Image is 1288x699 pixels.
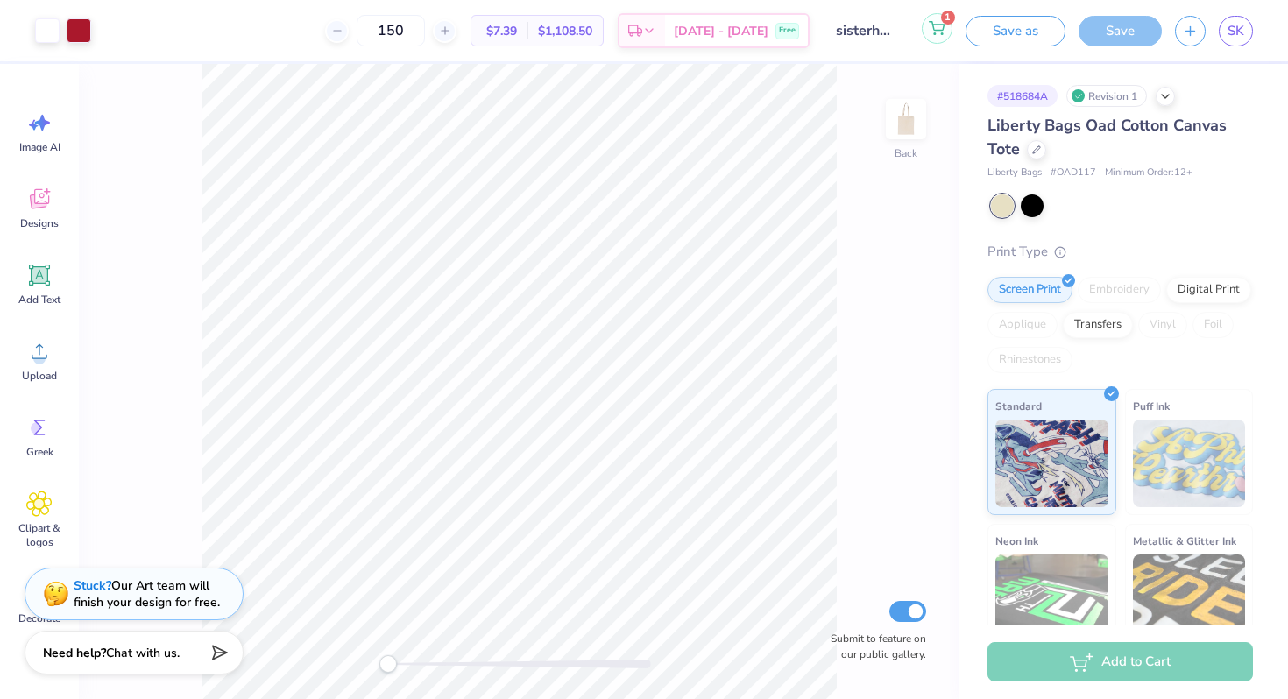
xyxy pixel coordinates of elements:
[1219,16,1253,46] a: SK
[482,22,517,40] span: $7.39
[995,397,1042,415] span: Standard
[74,577,220,611] div: Our Art team will finish your design for free.
[20,216,59,230] span: Designs
[995,554,1108,642] img: Neon Ink
[941,11,955,25] span: 1
[779,25,796,37] span: Free
[379,655,397,673] div: Accessibility label
[43,645,106,661] strong: Need help?
[987,242,1253,262] div: Print Type
[11,521,68,549] span: Clipart & logos
[987,115,1227,159] span: Liberty Bags Oad Cotton Canvas Tote
[987,277,1072,303] div: Screen Print
[987,166,1042,180] span: Liberty Bags
[1192,312,1234,338] div: Foil
[74,577,111,594] strong: Stuck?
[995,532,1038,550] span: Neon Ink
[1133,420,1246,507] img: Puff Ink
[1063,312,1133,338] div: Transfers
[922,13,952,44] button: 1
[1105,166,1192,180] span: Minimum Order: 12 +
[22,369,57,383] span: Upload
[966,16,1065,46] button: Save as
[538,22,592,40] span: $1,108.50
[987,312,1058,338] div: Applique
[987,347,1072,373] div: Rhinestones
[19,140,60,154] span: Image AI
[1066,85,1147,107] div: Revision 1
[1228,21,1244,41] span: SK
[1078,277,1161,303] div: Embroidery
[1133,554,1246,642] img: Metallic & Glitter Ink
[1138,312,1187,338] div: Vinyl
[357,15,425,46] input: – –
[1133,532,1236,550] span: Metallic & Glitter Ink
[18,293,60,307] span: Add Text
[995,420,1108,507] img: Standard
[1133,397,1170,415] span: Puff Ink
[1051,166,1096,180] span: # OAD117
[1166,277,1251,303] div: Digital Print
[823,13,909,48] input: Untitled Design
[674,22,768,40] span: [DATE] - [DATE]
[26,445,53,459] span: Greek
[895,145,917,161] div: Back
[18,611,60,625] span: Decorate
[987,85,1058,107] div: # 518684A
[821,631,926,662] label: Submit to feature on our public gallery.
[888,102,924,137] img: Back
[106,645,180,661] span: Chat with us.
